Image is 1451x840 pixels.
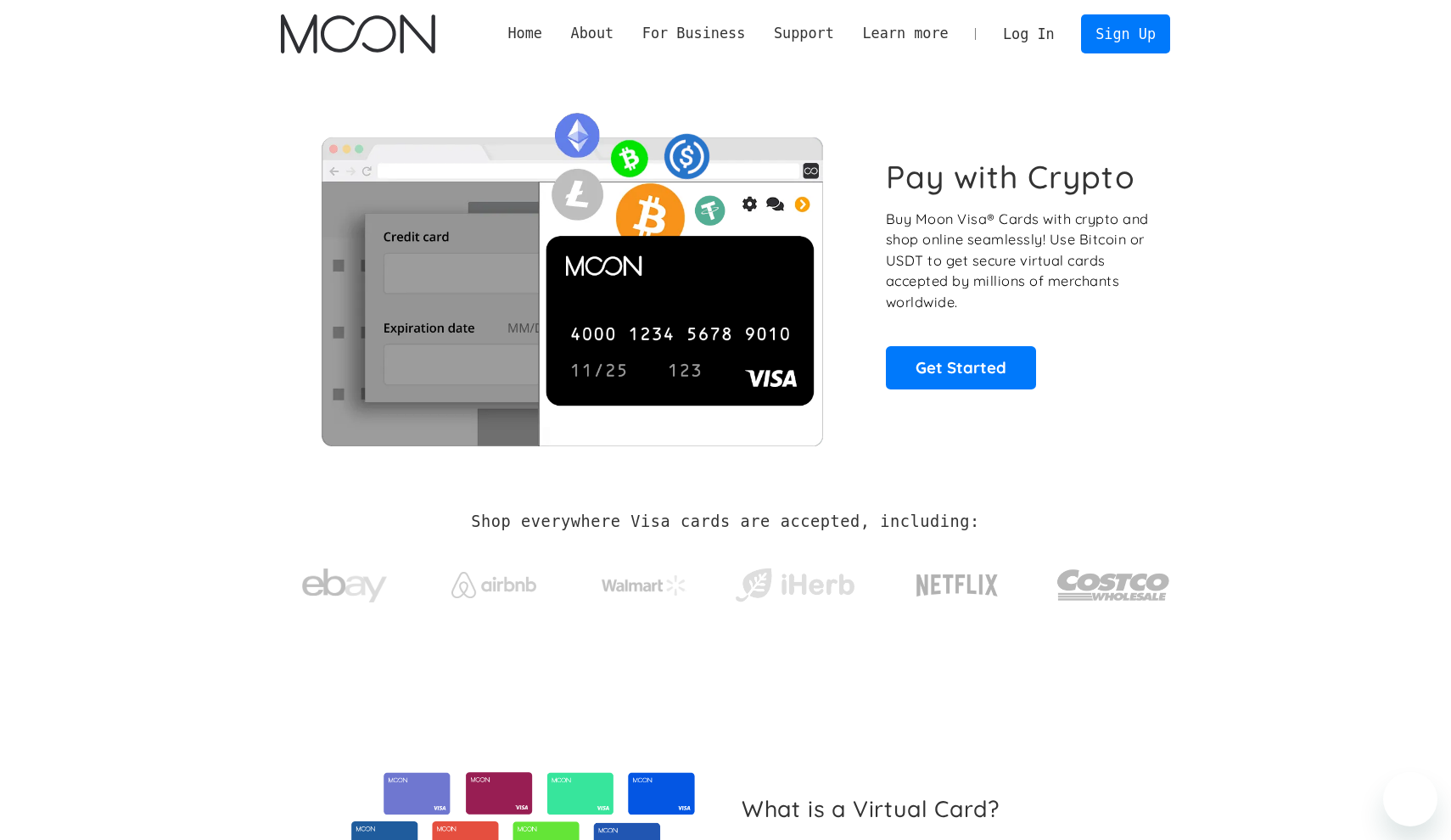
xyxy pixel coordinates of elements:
img: ebay [302,559,387,613]
a: Sign Up [1081,14,1169,53]
a: home [281,14,434,53]
img: Moon Cards let you spend your crypto anywhere Visa is accepted. [281,101,862,445]
a: Home [494,23,557,44]
div: For Business [628,23,759,44]
a: Airbnb [431,555,557,607]
div: Learn more [862,23,948,44]
a: Get Started [886,346,1036,389]
div: Support [774,23,834,44]
a: Walmart [581,558,708,604]
img: Airbnb [451,572,536,598]
div: Support [759,23,848,44]
iframe: Button to launch messaging window [1383,772,1437,826]
img: Walmart [602,575,686,596]
h2: Shop everywhere Visa cards are accepted, including: [471,512,979,531]
img: Moon Logo [281,14,434,53]
div: About [557,23,628,44]
img: iHerb [731,563,858,608]
img: Costco [1056,553,1170,617]
div: Learn more [849,23,963,44]
a: Costco [1056,536,1170,625]
div: For Business [642,23,745,44]
a: ebay [281,542,407,621]
a: Netflix [882,547,1034,615]
h2: What is a Virtual Card? [742,795,1157,822]
h1: Pay with Crypto [886,158,1135,196]
img: Netflix [915,564,1000,607]
a: iHerb [731,546,858,616]
div: About [571,23,614,44]
p: Buy Moon Visa® Cards with crypto and shop online seamlessly! Use Bitcoin or USDT to get secure vi... [886,209,1151,313]
a: Log In [989,15,1068,53]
